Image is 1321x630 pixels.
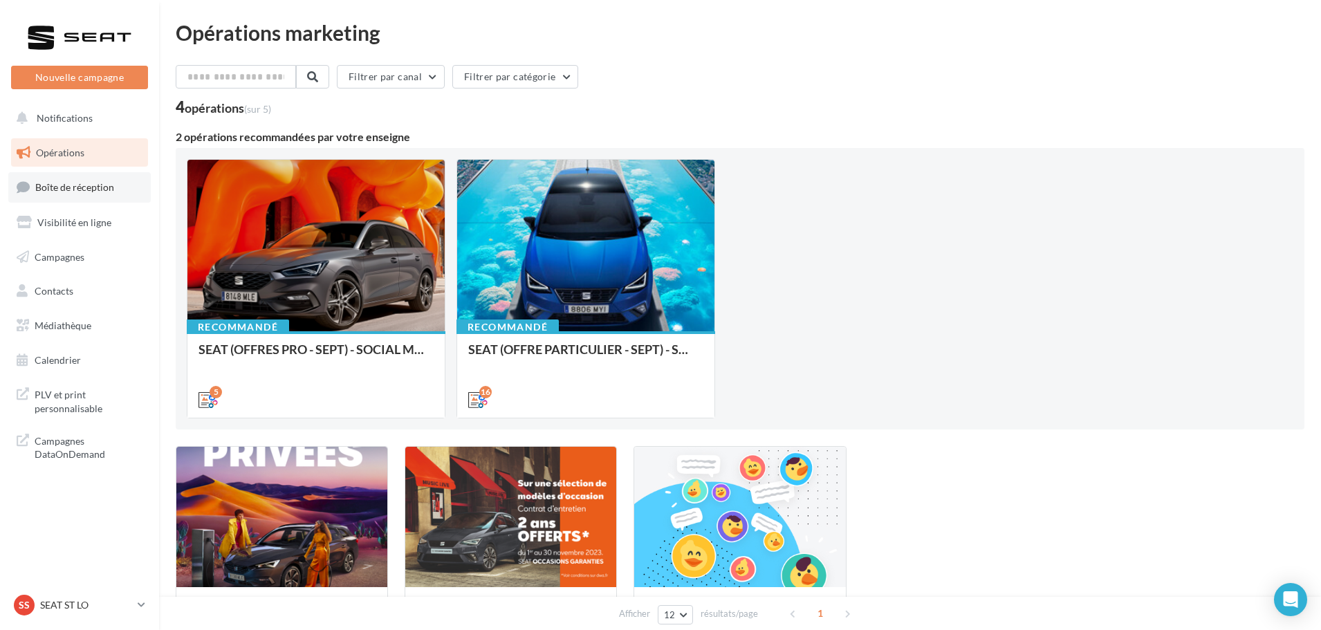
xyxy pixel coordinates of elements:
div: Opérations marketing [176,22,1304,43]
div: Recommandé [187,319,289,335]
div: opérations [185,102,271,114]
div: SEAT (OFFRE PARTICULIER - SEPT) - SOCIAL MEDIA [468,342,703,370]
span: Calendrier [35,354,81,366]
div: Open Intercom Messenger [1274,583,1307,616]
span: Boîte de réception [35,181,114,193]
button: Filtrer par catégorie [452,65,578,89]
a: Calendrier [8,346,151,375]
span: (sur 5) [244,103,271,115]
button: Nouvelle campagne [11,66,148,89]
span: 1 [809,602,831,624]
button: Filtrer par canal [337,65,445,89]
a: Visibilité en ligne [8,208,151,237]
span: PLV et print personnalisable [35,385,142,415]
div: 4 [176,100,271,115]
span: Afficher [619,607,650,620]
div: 2 opérations recommandées par votre enseigne [176,131,1304,142]
span: 12 [664,609,676,620]
span: Campagnes [35,250,84,262]
span: Notifications [37,112,93,124]
a: Contacts [8,277,151,306]
a: Boîte de réception [8,172,151,202]
div: 5 [210,386,222,398]
div: 16 [479,386,492,398]
a: Opérations [8,138,151,167]
a: Campagnes DataOnDemand [8,426,151,467]
a: Campagnes [8,243,151,272]
span: Visibilité en ligne [37,216,111,228]
span: SS [19,598,30,612]
button: Notifications [8,104,145,133]
a: Médiathèque [8,311,151,340]
button: 12 [658,605,693,624]
span: Campagnes DataOnDemand [35,432,142,461]
a: SS SEAT ST LO [11,592,148,618]
span: Médiathèque [35,319,91,331]
span: Opérations [36,147,84,158]
p: SEAT ST LO [40,598,132,612]
div: Recommandé [456,319,559,335]
span: Contacts [35,285,73,297]
a: PLV et print personnalisable [8,380,151,420]
div: SEAT (OFFRES PRO - SEPT) - SOCIAL MEDIA [198,342,434,370]
span: résultats/page [701,607,758,620]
